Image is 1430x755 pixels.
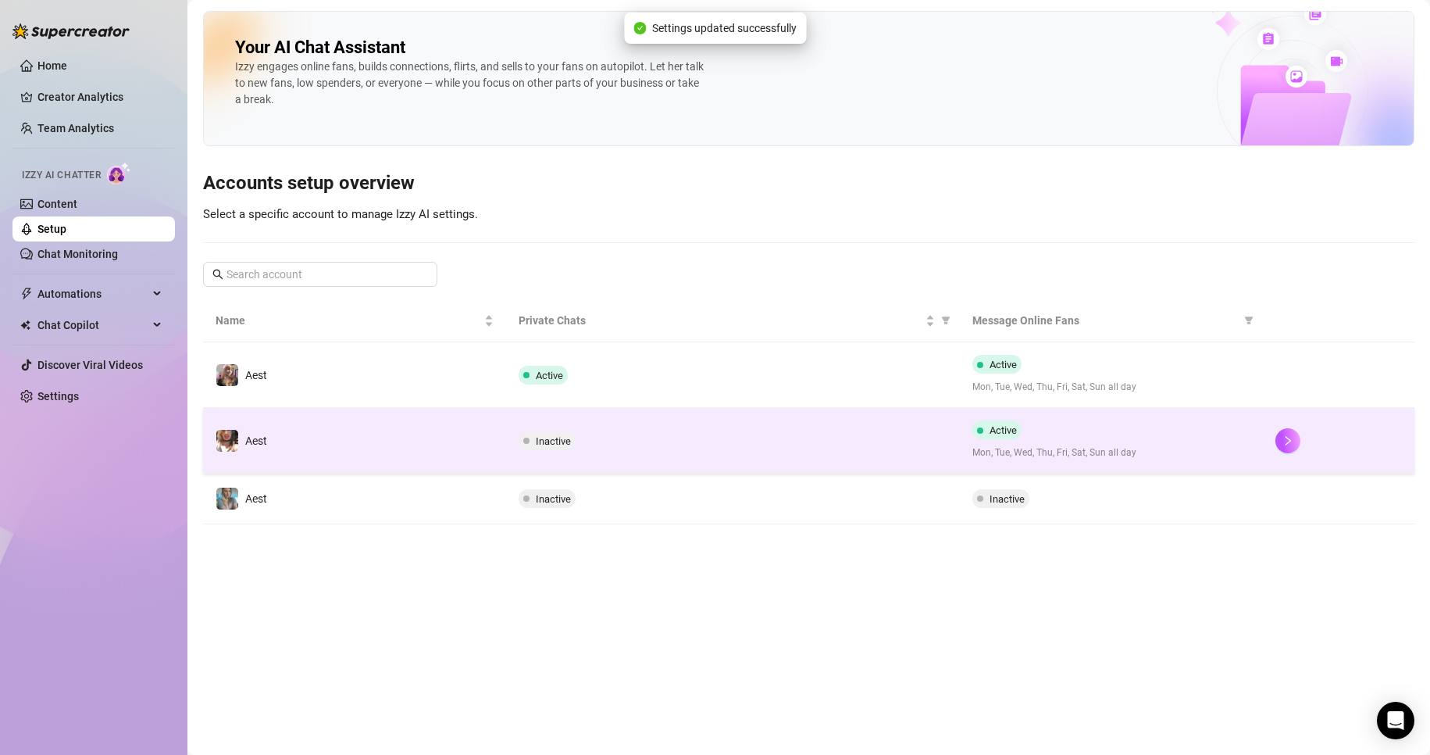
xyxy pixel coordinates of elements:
button: right [1275,428,1300,453]
span: filter [941,316,950,325]
a: Team Analytics [37,122,114,134]
a: Creator Analytics [37,84,162,109]
img: Aest [216,488,238,510]
img: Aest [216,364,238,386]
a: Settings [37,390,79,403]
span: filter [1244,316,1253,325]
span: Message Online Fans [972,312,1238,329]
span: Aest [245,492,267,505]
img: logo-BBDzfeDw.svg [12,23,130,39]
span: Name [216,312,481,329]
span: Active [990,424,1017,436]
a: Chat Monitoring [37,248,118,260]
img: Aest [216,430,238,452]
span: Inactive [536,493,571,505]
span: filter [938,309,954,332]
th: Name [203,299,506,342]
a: Setup [37,223,66,235]
div: Open Intercom Messenger [1377,702,1414,739]
h2: Your AI Chat Assistant [235,37,405,59]
a: Content [37,198,77,210]
img: Chat Copilot [20,320,30,331]
a: Home [37,59,67,72]
div: Izzy engages online fans, builds connections, flirts, and sells to your fans on autopilot. Let he... [235,59,704,108]
span: right [1282,435,1293,446]
span: filter [1241,309,1257,332]
span: search [212,269,223,280]
span: Active [990,359,1017,370]
span: Aest [245,369,267,381]
span: Active [536,370,563,381]
span: check-circle [633,22,646,34]
span: Izzy AI Chatter [22,168,101,183]
span: Select a specific account to manage Izzy AI settings. [203,207,478,221]
span: Settings updated successfully [652,20,797,37]
span: Inactive [536,435,571,447]
input: Search account [226,266,415,283]
span: Aest [245,435,267,447]
a: Discover Viral Videos [37,359,143,371]
span: thunderbolt [20,288,33,300]
h3: Accounts setup overview [203,171,1414,196]
span: Mon, Tue, Wed, Thu, Fri, Sat, Sun all day [972,445,1250,460]
span: Automations [37,281,148,306]
span: Mon, Tue, Wed, Thu, Fri, Sat, Sun all day [972,380,1250,395]
span: Inactive [990,493,1025,505]
th: Private Chats [506,299,961,342]
img: AI Chatter [107,162,131,184]
span: Chat Copilot [37,313,148,338]
span: Private Chats [519,312,923,329]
